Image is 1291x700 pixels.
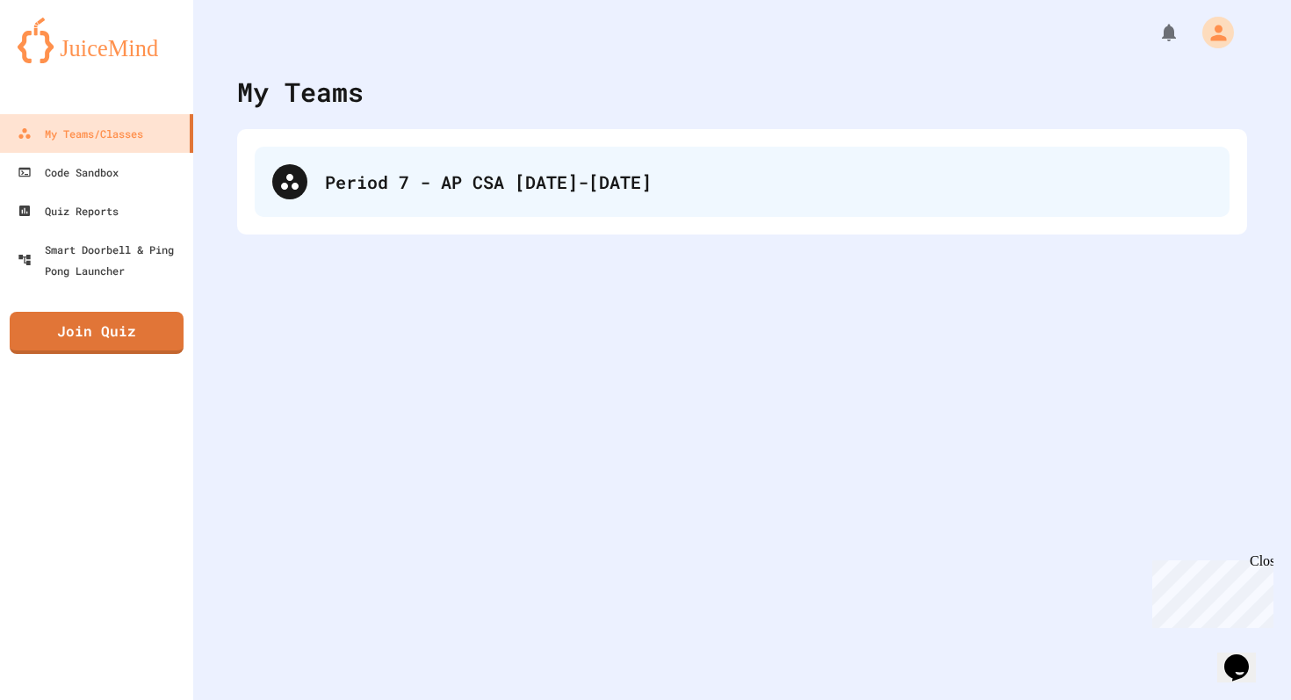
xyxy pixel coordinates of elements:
iframe: chat widget [1145,553,1273,628]
div: My Teams/Classes [18,123,143,144]
div: My Account [1184,12,1238,53]
iframe: chat widget [1217,630,1273,682]
div: Chat with us now!Close [7,7,121,112]
div: Quiz Reports [18,200,119,221]
div: Code Sandbox [18,162,119,183]
div: Period 7 - AP CSA [DATE]-[DATE] [325,169,1212,195]
div: My Teams [237,72,364,112]
img: logo-orange.svg [18,18,176,63]
div: My Notifications [1126,18,1184,47]
div: Period 7 - AP CSA [DATE]-[DATE] [255,147,1230,217]
a: Join Quiz [10,312,184,354]
div: Smart Doorbell & Ping Pong Launcher [18,239,186,281]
